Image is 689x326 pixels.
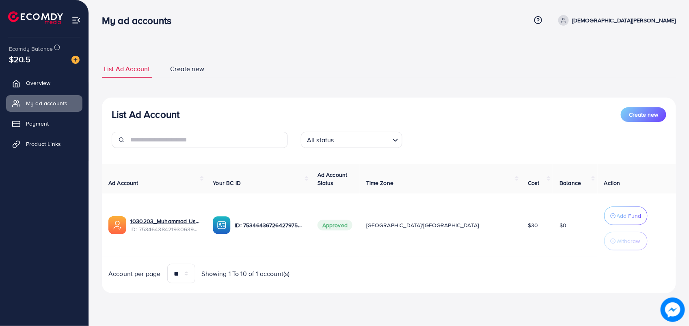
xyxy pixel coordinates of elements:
span: $30 [528,221,538,229]
span: Create new [629,111,658,119]
span: Overview [26,79,50,87]
p: Add Fund [617,211,641,221]
a: Overview [6,75,82,91]
img: logo [8,11,63,24]
span: $20.5 [9,53,30,65]
div: <span class='underline'>1030203_Muhammad Usman_1754296073204</span></br>7534643842193063943 [130,217,200,234]
span: $0 [559,221,566,229]
span: List Ad Account [104,64,150,74]
span: Time Zone [366,179,393,187]
a: [DEMOGRAPHIC_DATA][PERSON_NAME] [555,15,676,26]
span: Showing 1 To 10 of 1 account(s) [202,269,290,278]
img: image [661,298,685,322]
a: 1030203_Muhammad Usman_1754296073204 [130,217,200,225]
span: Approved [318,220,352,230]
span: Create new [170,64,204,74]
span: ID: 7534643842193063943 [130,225,200,233]
span: Balance [559,179,581,187]
span: Product Links [26,140,61,148]
span: Ecomdy Balance [9,45,53,53]
p: Withdraw [617,236,640,246]
button: Withdraw [604,232,648,250]
h3: List Ad Account [112,109,179,120]
span: Cost [528,179,540,187]
h3: My ad accounts [102,15,178,26]
img: ic-ads-acc.e4c84228.svg [108,216,126,234]
span: Account per page [108,269,161,278]
p: ID: 7534643672642797586 [235,220,304,230]
span: Payment [26,120,49,128]
div: Search for option [301,132,402,148]
a: Payment [6,115,82,132]
span: Action [604,179,620,187]
span: Your BC ID [213,179,241,187]
img: image [71,56,80,64]
button: Add Fund [604,206,648,225]
a: Product Links [6,136,82,152]
span: My ad accounts [26,99,67,107]
img: menu [71,15,81,25]
p: [DEMOGRAPHIC_DATA][PERSON_NAME] [572,15,676,25]
span: Ad Account Status [318,171,348,187]
span: Ad Account [108,179,138,187]
img: ic-ba-acc.ded83a64.svg [213,216,231,234]
span: [GEOGRAPHIC_DATA]/[GEOGRAPHIC_DATA] [366,221,479,229]
a: My ad accounts [6,95,82,111]
span: All status [305,134,336,146]
button: Create new [621,107,666,122]
input: Search for option [337,133,389,146]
